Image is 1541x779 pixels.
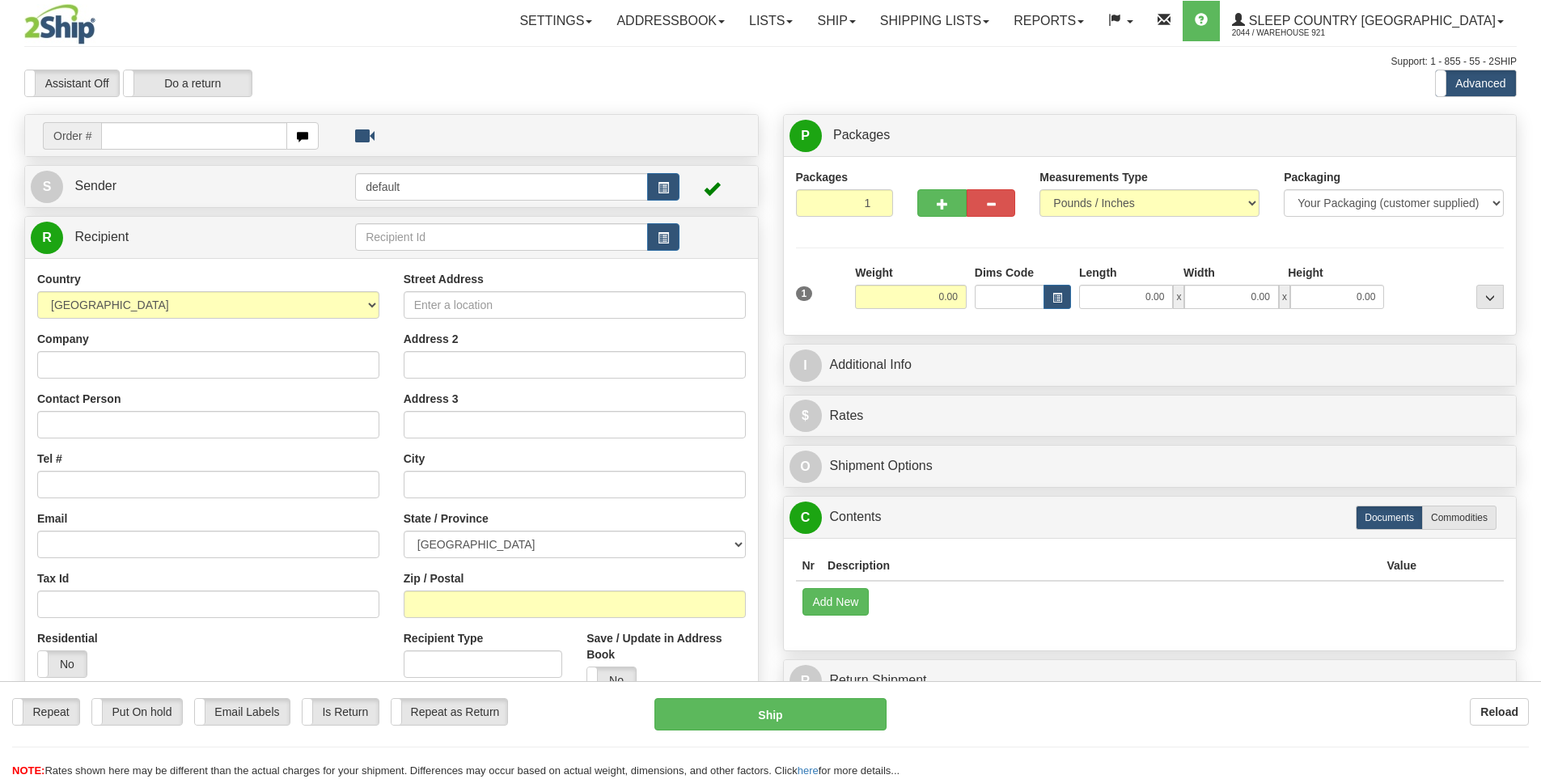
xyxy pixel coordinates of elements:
[1476,285,1504,309] div: ...
[1220,1,1516,41] a: Sleep Country [GEOGRAPHIC_DATA] 2044 / Warehouse 921
[404,570,464,586] label: Zip / Postal
[392,699,507,725] label: Repeat as Return
[1504,307,1539,472] iframe: chat widget
[737,1,805,41] a: Lists
[1232,25,1353,41] span: 2044 / Warehouse 921
[355,173,648,201] input: Sender Id
[1245,14,1496,28] span: Sleep Country [GEOGRAPHIC_DATA]
[790,349,1511,382] a: IAdditional Info
[1436,70,1516,96] label: Advanced
[790,120,822,152] span: P
[868,1,1001,41] a: Shipping lists
[74,179,116,193] span: Sender
[507,1,604,41] a: Settings
[404,451,425,467] label: City
[790,665,822,697] span: R
[404,630,484,646] label: Recipient Type
[404,331,459,347] label: Address 2
[796,286,813,301] span: 1
[1079,265,1117,281] label: Length
[790,119,1511,152] a: P Packages
[821,551,1380,581] th: Description
[1480,705,1518,718] b: Reload
[790,400,822,432] span: $
[24,4,95,44] img: logo2044.jpg
[1039,169,1148,185] label: Measurements Type
[790,349,822,382] span: I
[31,221,320,254] a: R Recipient
[586,630,745,663] label: Save / Update in Address Book
[790,450,1511,483] a: OShipment Options
[12,764,44,777] span: NOTE:
[1279,285,1290,309] span: x
[796,551,822,581] th: Nr
[1183,265,1215,281] label: Width
[790,664,1511,697] a: RReturn Shipment
[975,265,1034,281] label: Dims Code
[855,265,892,281] label: Weight
[833,128,890,142] span: Packages
[25,70,119,96] label: Assistant Off
[404,271,484,287] label: Street Address
[24,55,1517,69] div: Support: 1 - 855 - 55 - 2SHIP
[790,501,1511,534] a: CContents
[1356,506,1423,530] label: Documents
[805,1,867,41] a: Ship
[31,171,63,203] span: S
[796,169,849,185] label: Packages
[1284,169,1340,185] label: Packaging
[43,122,101,150] span: Order #
[604,1,737,41] a: Addressbook
[1288,265,1323,281] label: Height
[802,588,870,616] button: Add New
[1470,698,1529,726] button: Reload
[790,502,822,534] span: C
[1001,1,1096,41] a: Reports
[1173,285,1184,309] span: x
[404,510,489,527] label: State / Province
[798,764,819,777] a: here
[790,451,822,483] span: O
[37,331,89,347] label: Company
[13,699,79,725] label: Repeat
[404,391,459,407] label: Address 3
[38,651,87,677] label: No
[790,400,1511,433] a: $Rates
[37,271,81,287] label: Country
[654,698,887,730] button: Ship
[587,667,636,693] label: No
[124,70,252,96] label: Do a return
[31,170,355,203] a: S Sender
[355,223,648,251] input: Recipient Id
[92,699,182,725] label: Put On hold
[74,230,129,243] span: Recipient
[37,451,62,467] label: Tel #
[303,699,379,725] label: Is Return
[1422,506,1497,530] label: Commodities
[31,222,63,254] span: R
[37,510,67,527] label: Email
[1380,551,1423,581] th: Value
[37,570,69,586] label: Tax Id
[37,391,121,407] label: Contact Person
[195,699,290,725] label: Email Labels
[37,630,98,646] label: Residential
[404,291,746,319] input: Enter a location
